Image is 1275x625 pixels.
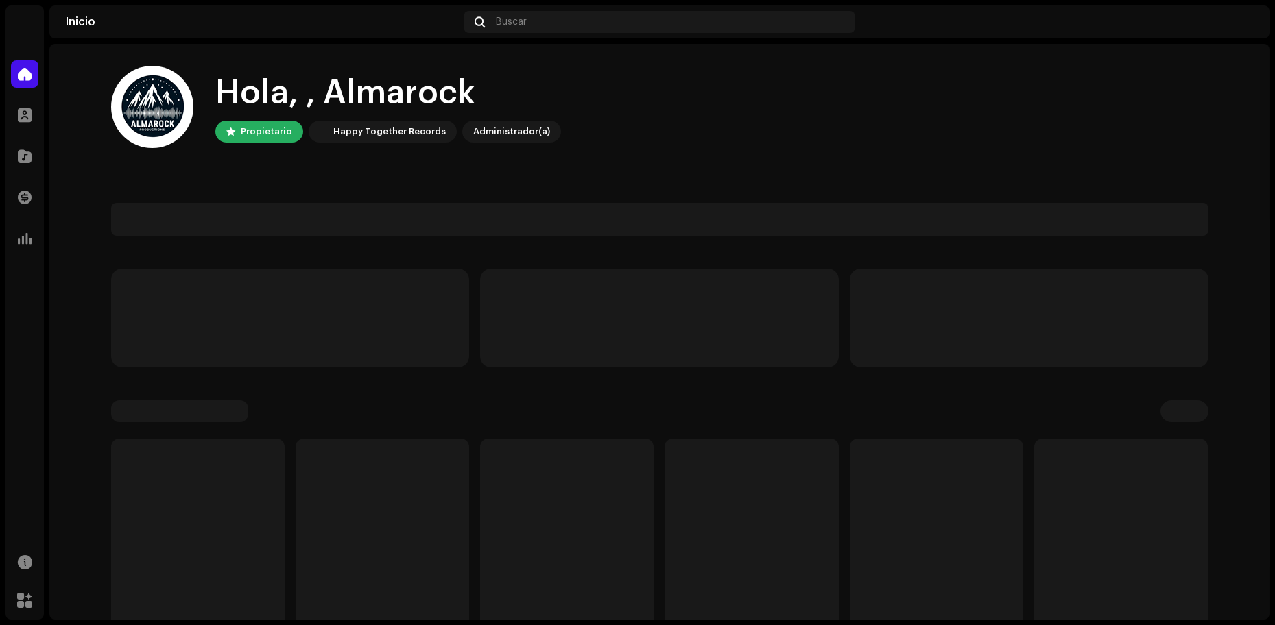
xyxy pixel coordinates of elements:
div: Happy Together Records [333,123,446,140]
div: Inicio [66,16,458,27]
img: 7c59cb1c-e95b-4e64-b569-48e135dea417 [111,66,193,148]
img: 7c59cb1c-e95b-4e64-b569-48e135dea417 [1231,11,1253,33]
div: Hola, , Almarock [215,71,561,115]
img: edd8793c-a1b1-4538-85bc-e24b6277bc1e [311,123,328,140]
div: Propietario [241,123,292,140]
div: Administrador(a) [473,123,550,140]
span: Buscar [496,16,527,27]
